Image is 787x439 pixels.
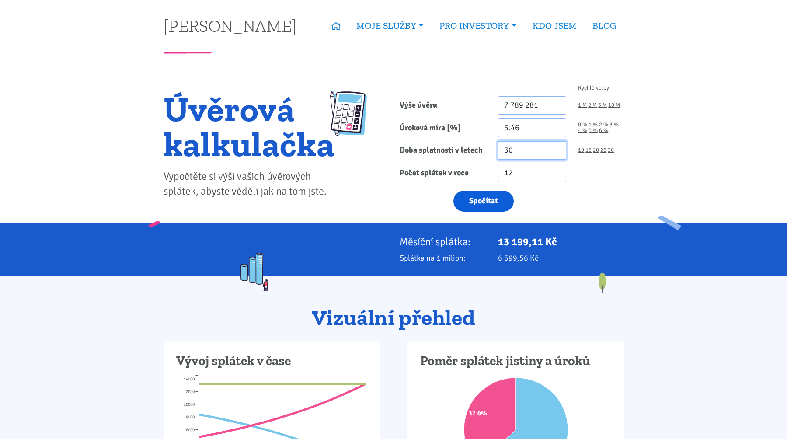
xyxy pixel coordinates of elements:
[589,128,598,133] a: 5 %
[585,16,624,36] a: BLOG
[176,353,367,369] h3: Vývoj splátek v čase
[348,16,432,36] a: MOJE SLUŽBY
[393,164,492,182] label: Počet splátek v roce
[498,236,624,248] p: 13 199,11 Kč
[600,147,606,153] a: 25
[593,147,599,153] a: 20
[608,102,620,108] a: 10 M
[185,415,194,420] tspan: 8000
[164,306,624,330] h2: Vizuální přehled
[393,96,492,115] label: Výše úvěru
[598,102,607,108] a: 5 M
[393,118,492,137] label: Úroková míra [%]
[578,102,587,108] a: 1 M
[420,353,611,369] h3: Poměr splátek jistiny a úroků
[588,102,597,108] a: 2 M
[609,122,619,128] a: 3 %
[164,169,334,199] p: Vypočtěte si výši vašich úvěrových splátek, abyste věděli jak na tom jste.
[589,122,598,128] a: 1 %
[525,16,585,36] a: KDO JSEM
[400,236,486,248] p: Měsíční splátka:
[432,16,524,36] a: PRO INVESTORY
[578,147,584,153] a: 10
[183,376,194,382] tspan: 14000
[585,147,592,153] a: 15
[578,122,587,128] a: 0 %
[599,122,608,128] a: 2 %
[578,128,587,133] a: 4 %
[164,91,334,161] h1: Úvěrová kalkulačka
[183,402,194,407] tspan: 10000
[599,128,608,133] a: 6 %
[164,17,296,34] a: [PERSON_NAME]
[393,141,492,160] label: Doba splatnosti v letech
[400,252,486,264] p: Splátka na 1 milion:
[578,85,609,91] span: Rychlé volby
[608,147,614,153] a: 30
[498,252,624,264] p: 6 599,56 Kč
[185,427,194,432] tspan: 6000
[183,389,194,394] tspan: 12000
[453,191,514,212] button: Spočítat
